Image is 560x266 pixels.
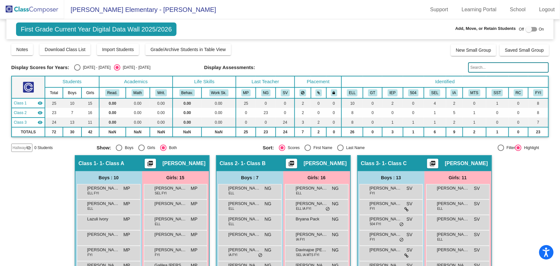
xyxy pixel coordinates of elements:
[341,76,548,87] th: Identified
[88,191,99,196] span: ELL FYI
[326,127,341,137] td: 0
[82,118,99,127] td: 11
[407,231,413,238] span: SV
[407,216,413,223] span: SV
[258,253,263,258] span: do_not_disturb_alt
[304,160,347,167] span: [PERSON_NAME]
[486,127,509,137] td: 1
[296,247,328,253] span: Davinajoe [PERSON_NAME]
[504,145,515,151] div: Filter
[468,62,549,73] input: Search...
[124,185,130,192] span: MP
[521,145,539,151] div: Highlight
[295,118,311,127] td: 3
[99,108,126,118] td: 0.00
[155,231,187,238] span: [PERSON_NAME]
[87,200,119,207] span: [PERSON_NAME]
[229,222,235,226] span: ELL
[26,145,31,150] mat-icon: visibility_off
[363,87,382,98] th: Gifted and Talented
[425,4,453,15] a: Support
[424,118,446,127] td: 1
[102,47,134,52] span: Import Students
[528,98,548,108] td: 8
[370,185,402,191] span: [PERSON_NAME]
[295,108,311,118] td: 2
[295,98,311,108] td: 2
[75,171,142,184] div: Boys : 10
[87,231,119,238] span: [PERSON_NAME]
[13,145,26,151] span: Hallway
[296,200,328,207] span: [PERSON_NAME]
[296,253,319,257] span: SEL IA MTS FYI
[99,98,126,108] td: 0.00
[429,89,440,96] button: SEL
[295,76,341,87] th: Placement
[370,237,375,242] span: FYI
[126,108,150,118] td: 0.00
[88,253,93,257] span: FYI
[97,44,139,55] button: Import Students
[509,108,528,118] td: 0
[295,87,311,98] th: Keep away students
[14,110,27,116] span: Class 2
[370,191,375,196] span: FYI
[382,118,403,127] td: 1
[463,98,486,108] td: 0
[332,247,339,253] span: NG
[403,127,424,137] td: 1
[437,206,443,211] span: ELL
[341,87,363,98] th: English Language Learner
[509,98,528,108] td: 0
[45,87,63,98] th: Total
[363,108,382,118] td: 0
[265,185,271,192] span: NG
[400,237,404,243] span: do_not_disturb_alt
[126,118,150,127] td: 0.00
[326,87,341,98] th: Keep with teacher
[256,98,276,108] td: 0
[63,118,82,127] td: 13
[344,145,365,151] div: Last Name
[474,216,480,223] span: SV
[311,145,332,151] div: First Name
[407,247,413,253] span: SV
[99,118,126,127] td: 0.00
[457,4,502,15] a: Learning Portal
[191,200,198,207] span: MP
[173,76,236,87] th: Life Skills
[228,200,261,207] span: [PERSON_NAME]
[341,127,363,137] td: 26
[34,145,53,151] span: 0 Students
[155,89,167,96] button: Writ.
[12,127,45,137] td: TOTALS
[202,108,236,118] td: 0.00
[150,98,173,108] td: 0.00
[16,47,28,52] span: Notes
[332,216,339,223] span: NG
[12,98,45,108] td: Megan Pulido - 1- Class A
[400,222,404,227] span: do_not_disturb_alt
[519,26,524,32] span: Off
[236,76,295,87] th: Last Teacher
[437,231,469,238] span: [PERSON_NAME]
[311,108,327,118] td: 0
[173,127,202,137] td: NaN
[296,216,328,222] span: Bryana Pack
[370,206,375,211] span: FYI
[132,89,144,96] button: Math
[97,145,111,151] span: Show:
[539,26,544,32] span: On
[155,185,187,191] span: [PERSON_NAME]
[370,231,402,238] span: [PERSON_NAME]
[407,185,413,192] span: SV
[451,89,458,96] button: IA
[341,98,363,108] td: 10
[126,127,150,137] td: NaN
[82,127,99,137] td: 42
[486,87,509,98] th: SST
[326,108,341,118] td: 0
[311,98,327,108] td: 0
[429,160,437,169] mat-icon: picture_as_pdf
[500,44,549,56] button: Saved Small Group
